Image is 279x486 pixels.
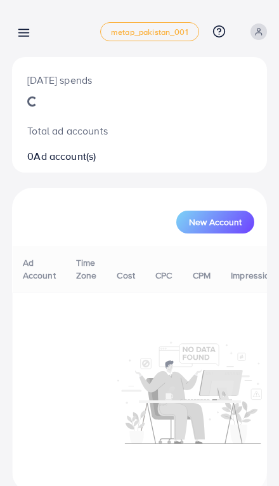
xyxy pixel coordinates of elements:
span: Ad account(s) [34,149,96,163]
span: metap_pakistan_001 [111,28,188,36]
h2: 0 [27,150,252,162]
a: metap_pakistan_001 [100,22,199,41]
span: New Account [189,218,242,227]
p: Total ad accounts [27,123,252,138]
p: [DATE] spends [27,72,252,88]
button: New Account [176,211,254,233]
